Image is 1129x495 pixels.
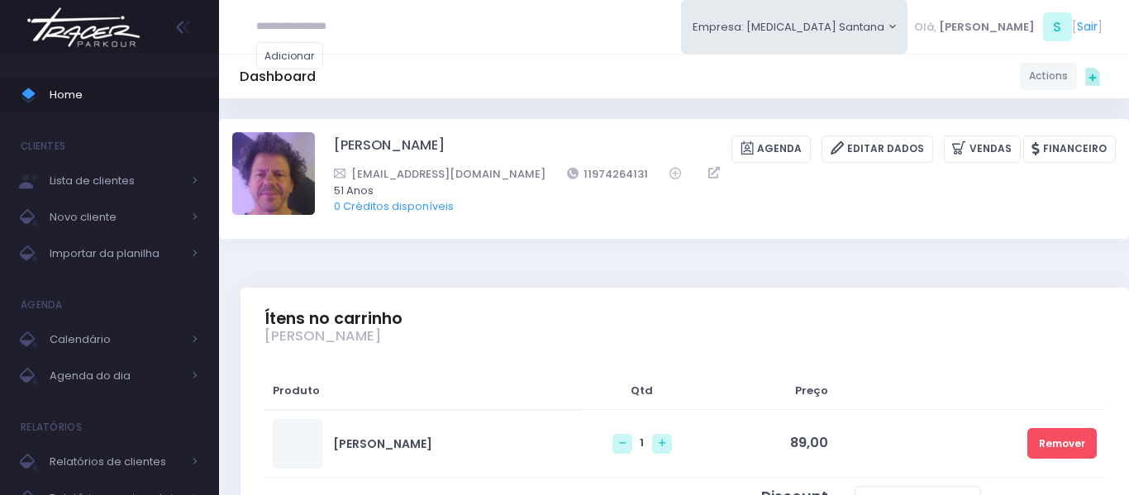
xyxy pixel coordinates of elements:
[264,328,381,345] span: [PERSON_NAME]
[50,170,182,192] span: Lista de clientes
[50,243,182,264] span: Importar da planilha
[264,309,403,328] span: Ítens no carrinho
[21,130,65,163] h4: Clientes
[334,183,1094,199] span: 51 Anos
[1043,12,1072,41] span: S
[939,19,1035,36] span: [PERSON_NAME]
[1020,63,1077,90] a: Actions
[1077,60,1108,92] div: Quick actions
[334,165,545,183] a: [EMAIL_ADDRESS][DOMAIN_NAME]
[581,372,703,410] th: Qtd
[731,136,811,163] a: Agenda
[914,19,936,36] span: Olá,
[232,132,315,215] img: Ruy Braga Fialho Neto
[50,451,182,473] span: Relatórios de clientes
[1023,136,1116,163] a: Financeiro
[50,207,182,228] span: Novo cliente
[334,198,454,214] a: 0 Créditos disponíveis
[50,365,182,387] span: Agenda do dia
[333,436,432,453] a: [PERSON_NAME]
[50,84,198,106] span: Home
[50,329,182,350] span: Calendário
[264,372,581,410] th: Produto
[907,8,1108,45] div: [ ]
[21,288,63,321] h4: Agenda
[232,132,315,220] label: Alterar foto de perfil
[944,136,1021,163] a: Vendas
[822,136,933,163] a: Editar Dados
[21,411,82,444] h4: Relatórios
[256,42,324,69] a: Adicionar
[334,136,445,163] a: [PERSON_NAME]
[240,69,316,85] h5: Dashboard
[703,372,836,410] th: Preço
[567,165,649,183] a: 11974264131
[1077,18,1098,36] a: Sair
[640,435,644,450] span: 1
[703,410,836,478] td: 89,00
[1027,428,1097,459] a: Remover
